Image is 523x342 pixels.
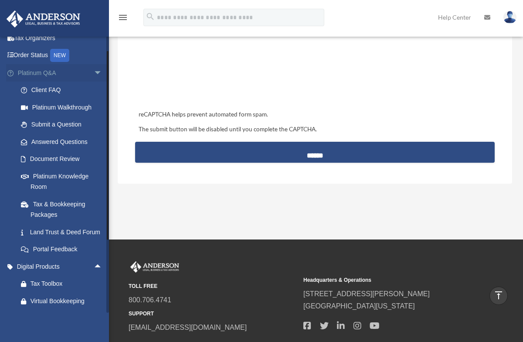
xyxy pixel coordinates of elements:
[135,109,495,120] div: reCAPTCHA helps prevent automated form spam.
[12,82,115,99] a: Client FAQ
[6,64,115,82] a: Platinum Q&Aarrow_drop_down
[129,324,247,331] a: [EMAIL_ADDRESS][DOMAIN_NAME]
[12,168,115,195] a: Platinum Knowledge Room
[129,296,171,304] a: 800.706.4741
[12,241,115,258] a: Portal Feedback
[31,278,105,289] div: Tax Toolbox
[303,276,472,285] small: Headquarters & Operations
[50,49,69,62] div: NEW
[493,290,504,301] i: vertical_align_top
[135,124,495,135] div: The submit button will be disabled until you complete the CAPTCHA.
[6,29,115,47] a: Tax Organizers
[303,290,430,298] a: [STREET_ADDRESS][PERSON_NAME]
[503,11,516,24] img: User Pic
[489,287,508,305] a: vertical_align_top
[136,58,268,92] iframe: reCAPTCHA
[118,15,128,23] a: menu
[12,116,111,133] a: Submit a Question
[12,292,115,310] a: Virtual Bookkeeping
[12,223,115,241] a: Land Trust & Deed Forum
[6,258,115,275] a: Digital Productsarrow_drop_up
[12,275,115,293] a: Tax Toolbox
[6,47,115,65] a: Order StatusNEW
[12,133,115,150] a: Answered Questions
[129,309,297,318] small: SUPPORT
[4,10,83,27] img: Anderson Advisors Platinum Portal
[129,261,181,273] img: Anderson Advisors Platinum Portal
[146,12,155,21] i: search
[129,282,297,291] small: TOLL FREE
[12,195,115,223] a: Tax & Bookkeeping Packages
[31,296,105,307] div: Virtual Bookkeeping
[94,258,111,276] span: arrow_drop_up
[12,99,115,116] a: Platinum Walkthrough
[118,12,128,23] i: menu
[303,302,415,310] a: [GEOGRAPHIC_DATA][US_STATE]
[12,150,115,168] a: Document Review
[94,64,111,82] span: arrow_drop_down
